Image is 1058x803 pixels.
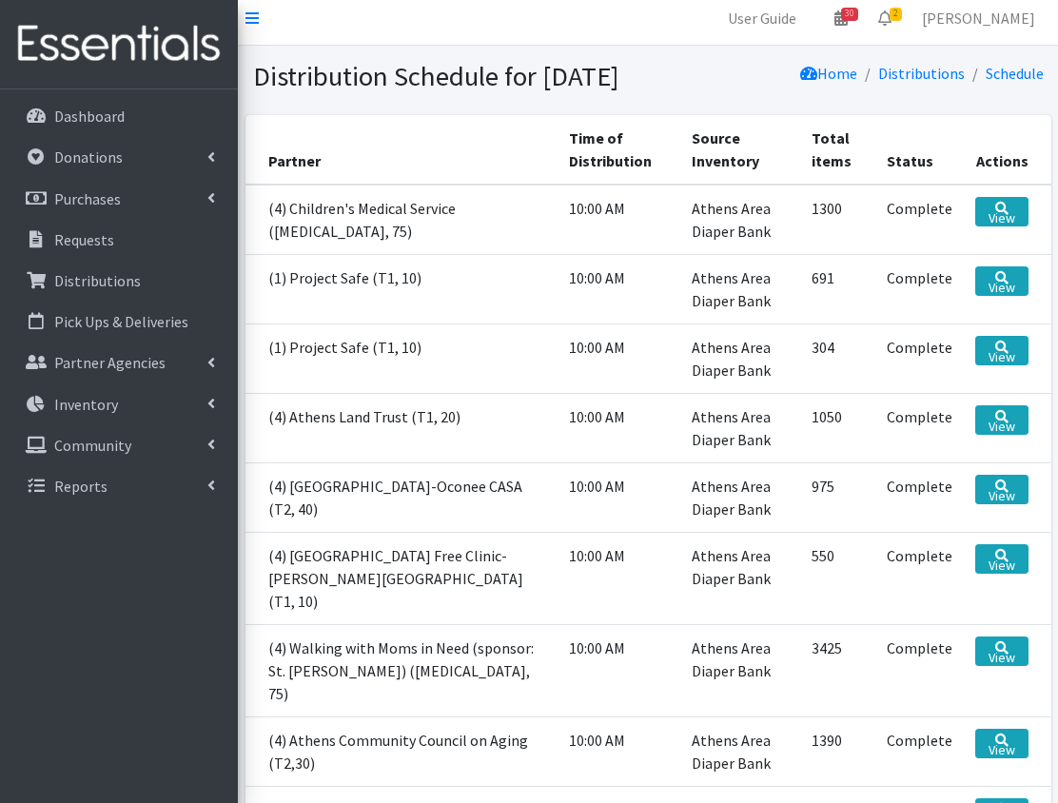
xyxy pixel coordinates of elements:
a: View [975,637,1029,666]
td: (4) Children's Medical Service ([MEDICAL_DATA], 75) [245,185,558,255]
td: 10:00 AM [558,624,681,716]
a: Community [8,426,230,464]
a: View [975,266,1029,296]
td: (1) Project Safe (T1, 10) [245,323,558,393]
td: Complete [875,716,964,786]
td: Complete [875,323,964,393]
td: Complete [875,624,964,716]
th: Source Inventory [680,115,799,185]
td: (4) [GEOGRAPHIC_DATA] Free Clinic-[PERSON_NAME][GEOGRAPHIC_DATA] (T1, 10) [245,532,558,624]
a: Dashboard [8,97,230,135]
p: Pick Ups & Deliveries [54,312,188,331]
td: (4) Athens Community Council on Aging (T2,30) [245,716,558,786]
td: 975 [800,462,875,532]
td: 10:00 AM [558,532,681,624]
a: Inventory [8,385,230,423]
td: 1300 [800,185,875,255]
a: View [975,729,1029,758]
p: Purchases [54,189,121,208]
td: 1390 [800,716,875,786]
a: Partner Agencies [8,343,230,382]
a: Donations [8,138,230,176]
p: Requests [54,230,114,249]
td: 1050 [800,393,875,462]
a: View [975,544,1029,574]
td: 3425 [800,624,875,716]
td: 10:00 AM [558,254,681,323]
p: Distributions [54,271,141,290]
span: 2 [890,8,902,21]
th: Partner [245,115,558,185]
td: Complete [875,393,964,462]
p: Dashboard [54,107,125,126]
td: 10:00 AM [558,393,681,462]
th: Status [875,115,964,185]
td: 10:00 AM [558,462,681,532]
a: Distributions [8,262,230,300]
p: Inventory [54,395,118,414]
a: Distributions [878,64,965,83]
a: Pick Ups & Deliveries [8,303,230,341]
td: Athens Area Diaper Bank [680,185,799,255]
img: HumanEssentials [8,12,230,76]
td: Athens Area Diaper Bank [680,254,799,323]
td: 10:00 AM [558,323,681,393]
td: 10:00 AM [558,185,681,255]
td: Athens Area Diaper Bank [680,716,799,786]
td: 691 [800,254,875,323]
a: View [975,336,1029,365]
a: Schedule [986,64,1044,83]
td: Athens Area Diaper Bank [680,393,799,462]
td: Athens Area Diaper Bank [680,624,799,716]
span: 30 [841,8,858,21]
a: View [975,405,1029,435]
td: (4) Athens Land Trust (T1, 20) [245,393,558,462]
th: Time of Distribution [558,115,681,185]
th: Actions [964,115,1051,185]
p: Partner Agencies [54,353,166,372]
h1: Distribution Schedule for [DATE] [253,60,641,93]
td: (1) Project Safe (T1, 10) [245,254,558,323]
td: Complete [875,532,964,624]
td: 10:00 AM [558,716,681,786]
td: Complete [875,185,964,255]
td: Complete [875,254,964,323]
a: View [975,197,1029,226]
p: Donations [54,147,123,166]
td: Complete [875,462,964,532]
a: Home [800,64,857,83]
a: Purchases [8,180,230,218]
td: 304 [800,323,875,393]
td: (4) [GEOGRAPHIC_DATA]-Oconee CASA (T2, 40) [245,462,558,532]
a: Reports [8,467,230,505]
td: Athens Area Diaper Bank [680,462,799,532]
a: Requests [8,221,230,259]
a: View [975,475,1029,504]
td: 550 [800,532,875,624]
th: Total items [800,115,875,185]
td: Athens Area Diaper Bank [680,532,799,624]
p: Reports [54,477,108,496]
td: Athens Area Diaper Bank [680,323,799,393]
p: Community [54,436,131,455]
td: (4) Walking with Moms in Need (sponsor: St. [PERSON_NAME]) ([MEDICAL_DATA], 75) [245,624,558,716]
